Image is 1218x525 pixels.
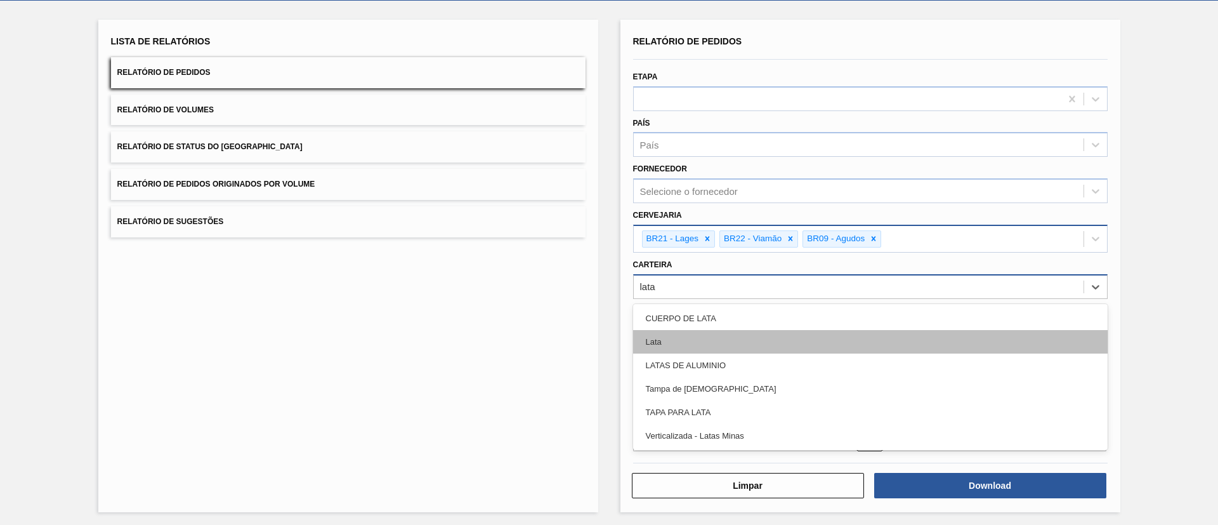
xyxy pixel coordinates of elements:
[633,354,1108,377] div: LATAS DE ALUMINIO
[633,72,658,81] label: Etapa
[633,307,1108,330] div: CUERPO DE LATA
[720,231,783,247] div: BR22 - Viamão
[111,131,586,163] button: Relatório de Status do [GEOGRAPHIC_DATA]
[803,231,867,247] div: BR09 - Agudos
[633,260,672,269] label: Carteira
[117,180,315,189] span: Relatório de Pedidos Originados por Volume
[633,164,687,173] label: Fornecedor
[111,169,586,200] button: Relatório de Pedidos Originados por Volume
[633,401,1108,424] div: TAPA PARA LATA
[633,330,1108,354] div: Lata
[117,105,214,114] span: Relatório de Volumes
[111,206,586,237] button: Relatório de Sugestões
[874,473,1106,498] button: Download
[640,186,738,197] div: Selecione o fornecedor
[633,211,682,220] label: Cervejaria
[111,36,211,46] span: Lista de Relatórios
[111,57,586,88] button: Relatório de Pedidos
[633,36,742,46] span: Relatório de Pedidos
[117,142,303,151] span: Relatório de Status do [GEOGRAPHIC_DATA]
[640,140,659,150] div: País
[632,473,864,498] button: Limpar
[633,377,1108,401] div: Tampa de [DEMOGRAPHIC_DATA]
[111,95,586,126] button: Relatório de Volumes
[643,231,701,247] div: BR21 - Lages
[117,68,211,77] span: Relatório de Pedidos
[633,424,1108,448] div: Verticalizada - Latas Minas
[633,119,650,128] label: País
[117,217,224,226] span: Relatório de Sugestões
